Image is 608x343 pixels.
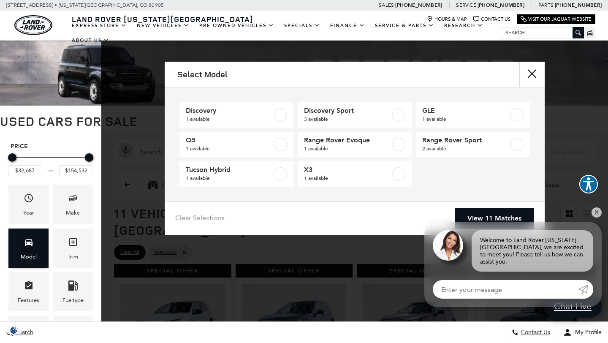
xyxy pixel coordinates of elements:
div: Trim [68,252,78,261]
a: [PHONE_NUMBER] [395,2,442,8]
a: Tucson Hybrid1 available [179,161,293,187]
a: About Us [67,33,114,48]
div: Model [21,252,37,261]
a: Specials [279,18,325,33]
div: Price [8,150,93,176]
a: Discovery1 available [179,102,293,128]
span: GLE [422,106,508,115]
div: Welcome to Land Rover [US_STATE][GEOGRAPHIC_DATA], we are excited to meet you! Please tell us how... [472,230,593,272]
span: Parts [538,2,554,8]
div: Features [18,296,39,305]
input: Minimum [8,165,42,176]
section: Click to Open Cookie Consent Modal [4,326,24,335]
span: 1 available [304,174,390,182]
a: View 11 Matches [455,208,534,229]
a: Q51 available [179,132,293,157]
span: Land Rover [US_STATE][GEOGRAPHIC_DATA] [72,14,253,24]
a: [PHONE_NUMBER] [478,2,524,8]
span: 1 available [186,144,272,153]
input: Enter your message [433,280,578,299]
a: Submit [578,280,593,299]
a: Range Rover Sport2 available [416,132,530,157]
div: MakeMake [53,185,93,224]
span: Make [68,191,78,208]
div: Make [66,208,80,218]
span: 1 available [422,115,508,123]
span: Service [456,2,476,8]
div: Fueltype [62,296,84,305]
div: TrimTrim [53,229,93,268]
a: Land Rover [US_STATE][GEOGRAPHIC_DATA] [67,14,258,24]
a: Research [439,18,488,33]
a: [PHONE_NUMBER] [555,2,602,8]
a: [STREET_ADDRESS] • [US_STATE][GEOGRAPHIC_DATA], CO 80905 [6,2,164,8]
a: Contact Us [473,16,510,22]
a: Range Rover Evoque1 available [298,132,412,157]
button: Close [519,62,545,87]
a: GLE1 available [416,102,530,128]
a: EXPRESS STORE [67,18,132,33]
a: land-rover [14,15,52,35]
span: Range Rover Sport [422,136,508,144]
span: X3 [304,166,390,174]
aside: Accessibility Help Desk [579,175,598,195]
span: Features [24,278,34,296]
nav: Main Navigation [67,18,499,48]
span: 1 available [186,174,272,182]
span: 1 available [304,144,390,153]
input: Search [499,27,584,38]
a: Finance [325,18,370,33]
button: Explore your accessibility options [579,175,598,193]
h2: Select Model [177,70,228,79]
div: ModelModel [8,229,49,268]
span: Tucson Hybrid [186,166,272,174]
a: Service & Parts [370,18,439,33]
a: Pre-Owned Vehicles [194,18,279,33]
span: Sales [379,2,394,8]
span: Q5 [186,136,272,144]
img: Agent profile photo [433,230,463,261]
span: 2 available [422,144,508,153]
span: Model [24,235,34,252]
span: 3 available [304,115,390,123]
span: Range Rover Evoque [304,136,390,144]
span: Fueltype [68,278,78,296]
span: Trim [68,235,78,252]
input: Maximum [59,165,93,176]
a: Clear Selections [175,214,225,224]
a: Hours & Map [427,16,467,22]
div: YearYear [8,185,49,224]
span: Discovery Sport [304,106,390,115]
div: Year [23,208,34,218]
h5: Price [11,143,91,150]
span: 1 available [186,115,272,123]
span: Year [24,191,34,208]
button: Open user profile menu [557,322,608,343]
a: X31 available [298,161,412,187]
a: Discovery Sport3 available [298,102,412,128]
div: Maximum Price [85,153,93,162]
span: My Profile [572,329,602,336]
span: Discovery [186,106,272,115]
a: Visit Our Jaguar Website [521,16,592,22]
div: Minimum Price [8,153,16,162]
div: FueltypeFueltype [53,272,93,311]
div: FeaturesFeatures [8,272,49,311]
a: New Vehicles [132,18,194,33]
span: Contact Us [518,329,550,336]
img: Land Rover [14,15,52,35]
img: Opt-Out Icon [4,326,24,335]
